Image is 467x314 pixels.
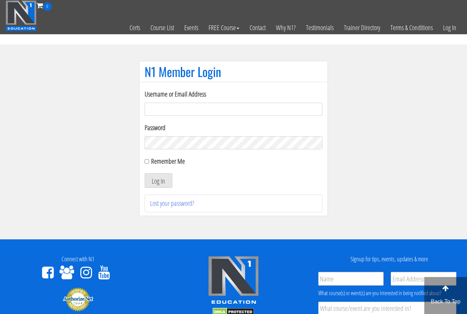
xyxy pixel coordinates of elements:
img: n1-edu-logo [208,256,259,306]
a: Why N1? [271,11,301,45]
a: Course List [145,11,179,45]
a: Events [179,11,203,45]
a: Lost your password? [150,199,194,208]
button: Log In [145,173,172,188]
h4: Signup for tips, events, updates & more [317,256,462,263]
div: What course(s) or event(s) are you interested in being notified about? [318,289,456,297]
a: 0 [37,1,52,10]
h1: N1 Member Login [145,65,322,78]
a: Contact [244,11,271,45]
h4: Connect with N1 [5,256,150,263]
input: Name [318,272,384,286]
span: 0 [43,2,52,11]
label: Password [145,123,322,133]
label: Remember Me [151,156,185,166]
label: Username or Email Address [145,89,322,99]
a: Terms & Conditions [385,11,438,45]
a: Testimonials [301,11,339,45]
img: n1-education [5,0,37,31]
a: Certs [124,11,145,45]
img: Authorize.Net Merchant - Click to Verify [63,287,93,312]
a: Trainer Directory [339,11,385,45]
a: Log In [438,11,462,45]
input: Email Address [391,272,456,286]
p: Back To Top [424,298,467,306]
a: FREE Course [203,11,244,45]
